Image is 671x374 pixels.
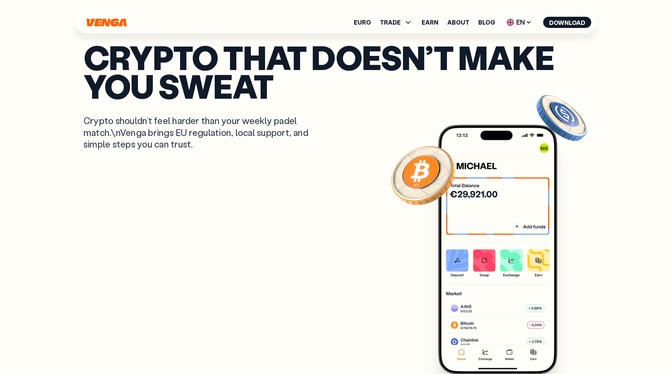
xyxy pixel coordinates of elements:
[84,43,587,100] p: Crypto that doesn’t make you sweat
[447,19,469,25] a: About
[535,91,589,145] img: USDC coin
[86,18,127,27] svg: Home
[478,19,495,25] a: Blog
[380,18,413,27] span: TRADE
[380,19,401,25] span: TRADE
[84,115,319,150] p: Crypto shouldn’t feel harder than your weekly padel match.\nVenga brings EU regulation, local sup...
[354,19,371,25] a: Euro
[543,17,591,28] button: Download
[504,16,534,28] span: EN
[390,142,457,209] img: Bitcoin
[422,19,438,25] a: Earn
[507,19,514,26] img: flag-uk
